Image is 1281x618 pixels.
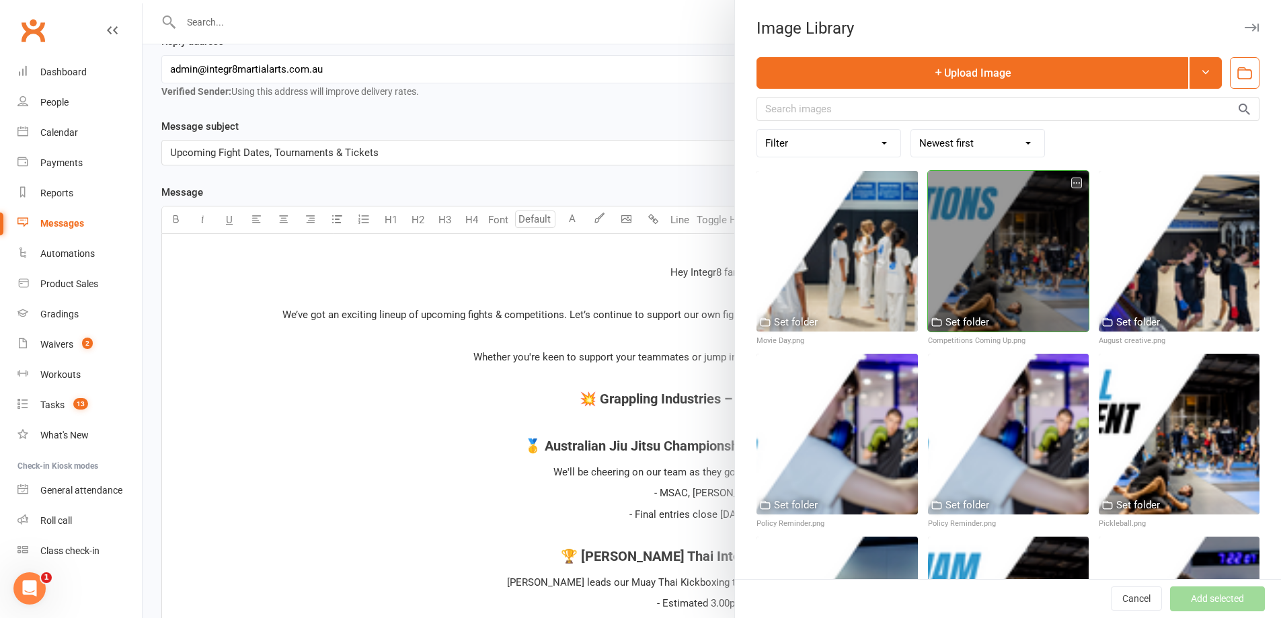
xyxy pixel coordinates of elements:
[17,506,142,536] a: Roll call
[1099,335,1259,347] div: August creative.png
[1116,314,1160,330] div: Set folder
[1116,497,1160,513] div: Set folder
[17,148,142,178] a: Payments
[17,57,142,87] a: Dashboard
[756,171,917,332] img: Movie Day.png
[17,178,142,208] a: Reports
[774,314,818,330] div: Set folder
[756,57,1188,89] button: Upload Image
[945,497,989,513] div: Set folder
[40,67,87,77] div: Dashboard
[1099,518,1259,530] div: Pickleball.png
[1099,354,1259,514] img: Pickleball.png
[40,157,83,168] div: Payments
[40,339,73,350] div: Waivers
[17,330,142,360] a: Waivers 2
[40,188,73,198] div: Reports
[40,399,65,410] div: Tasks
[756,335,917,347] div: Movie Day.png
[40,127,78,138] div: Calendar
[40,545,100,556] div: Class check-in
[41,572,52,583] span: 1
[928,518,1089,530] div: Policy Reminder.png
[17,269,142,299] a: Product Sales
[17,390,142,420] a: Tasks 13
[1111,587,1162,611] button: Cancel
[40,309,79,319] div: Gradings
[17,239,142,269] a: Automations
[40,430,89,440] div: What's New
[40,369,81,380] div: Workouts
[945,314,989,330] div: Set folder
[928,354,1089,514] img: Policy Reminder.png
[756,354,917,514] img: Policy Reminder.png
[73,398,88,410] span: 13
[82,338,93,349] span: 2
[16,13,50,47] a: Clubworx
[756,97,1259,121] input: Search images
[17,360,142,390] a: Workouts
[774,497,818,513] div: Set folder
[17,420,142,451] a: What's New
[40,278,98,289] div: Product Sales
[17,87,142,118] a: People
[735,19,1281,38] div: Image Library
[13,572,46,605] iframe: Intercom live chat
[17,118,142,148] a: Calendar
[40,218,84,229] div: Messages
[40,515,72,526] div: Roll call
[40,97,69,108] div: People
[756,518,917,530] div: Policy Reminder.png
[40,248,95,259] div: Automations
[17,536,142,566] a: Class kiosk mode
[17,299,142,330] a: Gradings
[40,485,122,496] div: General attendance
[17,475,142,506] a: General attendance kiosk mode
[1099,171,1259,332] img: August creative.png
[928,335,1089,347] div: Competitions Coming Up.png
[17,208,142,239] a: Messages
